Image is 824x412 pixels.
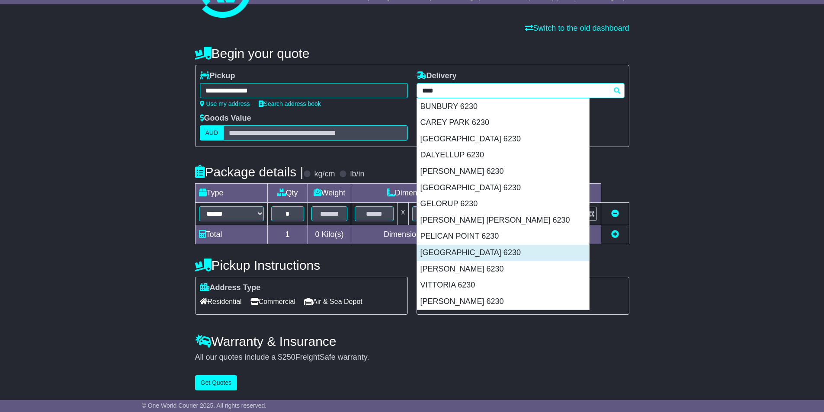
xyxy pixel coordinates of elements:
[525,24,629,32] a: Switch to the old dashboard
[417,261,589,278] div: [PERSON_NAME] 6230
[195,165,304,179] h4: Package details |
[611,209,619,218] a: Remove this item
[195,225,267,244] td: Total
[195,375,237,390] button: Get Quotes
[200,295,242,308] span: Residential
[259,100,321,107] a: Search address book
[417,180,589,196] div: [GEOGRAPHIC_DATA] 6230
[417,212,589,229] div: [PERSON_NAME] [PERSON_NAME] 6230
[308,184,351,203] td: Weight
[417,99,589,115] div: BUNBURY 6230
[200,283,261,293] label: Address Type
[417,196,589,212] div: GELORUP 6230
[315,230,319,239] span: 0
[417,131,589,147] div: [GEOGRAPHIC_DATA] 6230
[195,184,267,203] td: Type
[267,184,308,203] td: Qty
[195,46,629,61] h4: Begin your quote
[351,184,512,203] td: Dimensions (L x W x H)
[304,295,362,308] span: Air & Sea Depot
[611,230,619,239] a: Add new item
[351,225,512,244] td: Dimensions in Centimetre(s)
[200,125,224,141] label: AUD
[417,228,589,245] div: PELICAN POINT 6230
[200,114,251,123] label: Goods Value
[417,245,589,261] div: [GEOGRAPHIC_DATA] 6230
[195,258,408,272] h4: Pickup Instructions
[200,71,235,81] label: Pickup
[314,169,335,179] label: kg/cm
[195,334,629,348] h4: Warranty & Insurance
[195,353,629,362] div: All our quotes include a $ FreightSafe warranty.
[417,294,589,310] div: [PERSON_NAME] 6230
[200,100,250,107] a: Use my address
[350,169,364,179] label: lb/in
[267,225,308,244] td: 1
[308,225,351,244] td: Kilo(s)
[417,163,589,180] div: [PERSON_NAME] 6230
[417,115,589,131] div: CAREY PARK 6230
[282,353,295,361] span: 250
[142,402,267,409] span: © One World Courier 2025. All rights reserved.
[417,147,589,163] div: DALYELLUP 6230
[417,277,589,294] div: VITTORIA 6230
[398,203,409,225] td: x
[417,83,625,98] typeahead: Please provide city
[417,71,457,81] label: Delivery
[250,295,295,308] span: Commercial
